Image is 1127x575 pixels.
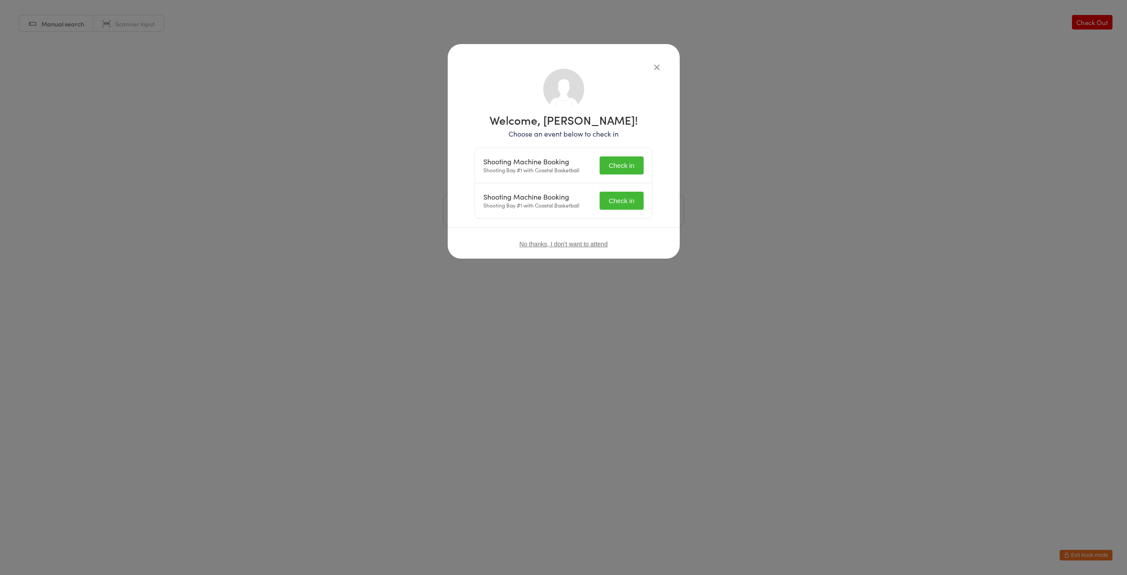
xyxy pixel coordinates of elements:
img: no_photo.png [543,69,584,110]
button: Check in [600,156,644,174]
div: Shooting Machine Booking [483,193,579,201]
div: Shooting Bay #1 with Coastal Basketball [483,193,579,209]
h1: Welcome, [PERSON_NAME]! [475,114,652,126]
button: Check in [600,192,644,210]
div: Shooting Bay #1 with Coastal Basketball [483,157,579,174]
p: Choose an event below to check in [475,129,652,139]
button: No thanks, I don't want to attend [519,241,608,248]
div: Shooting Machine Booking [483,157,579,166]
